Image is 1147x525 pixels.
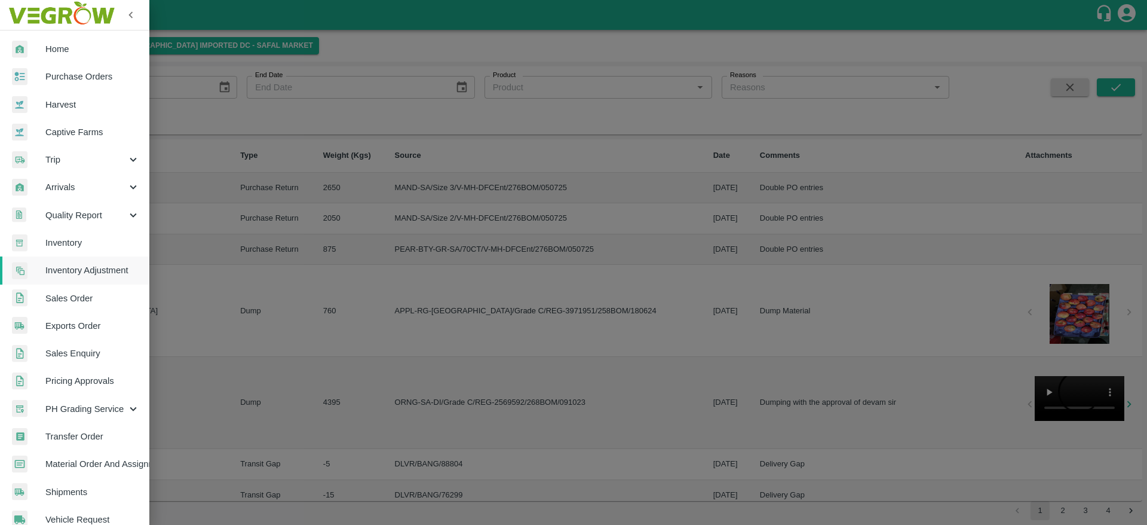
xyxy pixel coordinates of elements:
span: PH Grading Service [45,402,127,416]
span: Sales Enquiry [45,347,140,360]
span: Exports Order [45,319,140,332]
span: Material Order And Assignment [45,457,140,471]
span: Harvest [45,98,140,111]
span: Transfer Order [45,430,140,443]
span: Pricing Approvals [45,374,140,387]
img: sales [12,289,27,307]
img: shipments [12,317,27,334]
img: inventory [12,262,27,279]
img: whTransfer [12,428,27,445]
img: sales [12,373,27,390]
span: Arrivals [45,181,127,194]
span: Home [45,42,140,56]
img: harvest [12,96,27,114]
span: Sales Order [45,292,140,305]
img: delivery [12,151,27,169]
img: whArrival [12,41,27,58]
img: whArrival [12,179,27,196]
img: reciept [12,68,27,86]
span: Shipments [45,486,140,499]
img: whTracker [12,400,27,417]
img: harvest [12,123,27,141]
span: Inventory [45,236,140,249]
img: qualityReport [12,207,26,222]
span: Quality Report [45,209,127,222]
span: Trip [45,153,127,166]
img: whInventory [12,234,27,252]
span: Inventory Adjustment [45,264,140,277]
img: centralMaterial [12,456,27,473]
span: Captive Farms [45,126,140,139]
img: shipments [12,483,27,500]
img: sales [12,345,27,362]
span: Purchase Orders [45,70,140,83]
